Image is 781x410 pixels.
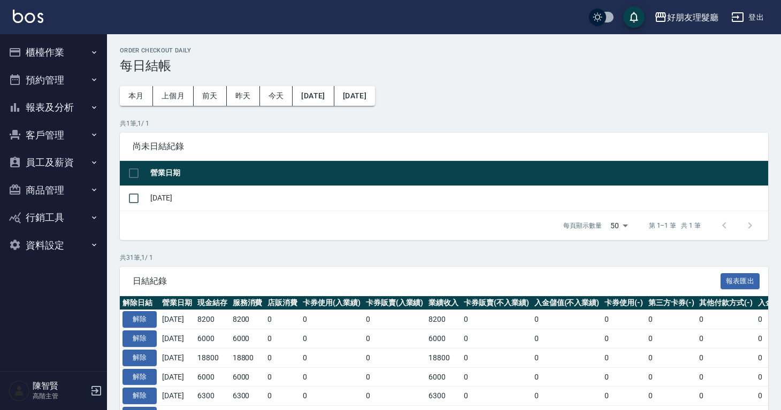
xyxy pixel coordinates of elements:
[461,386,532,406] td: 0
[133,276,721,287] span: 日結紀錄
[159,386,195,406] td: [DATE]
[646,386,697,406] td: 0
[230,329,265,349] td: 6000
[300,310,363,329] td: 0
[461,348,532,367] td: 0
[122,311,157,328] button: 解除
[120,47,768,54] h2: Order checkout daily
[265,329,300,349] td: 0
[120,253,768,262] p: 共 31 筆, 1 / 1
[363,329,426,349] td: 0
[159,367,195,386] td: [DATE]
[532,329,602,349] td: 0
[230,310,265,329] td: 8200
[532,296,602,310] th: 入金儲值(不入業績)
[696,367,755,386] td: 0
[300,296,363,310] th: 卡券使用(入業績)
[696,296,755,310] th: 其他付款方式(-)
[230,348,265,367] td: 18800
[426,329,461,349] td: 6000
[230,296,265,310] th: 服務消費
[602,310,646,329] td: 0
[532,310,602,329] td: 0
[300,386,363,406] td: 0
[153,86,194,106] button: 上個月
[195,348,230,367] td: 18800
[265,367,300,386] td: 0
[230,367,265,386] td: 6000
[4,204,103,231] button: 行銷工具
[649,221,701,230] p: 第 1–1 筆 共 1 筆
[461,296,532,310] th: 卡券販賣(不入業績)
[194,86,227,106] button: 前天
[696,329,755,349] td: 0
[646,367,697,386] td: 0
[426,296,461,310] th: 業績收入
[646,296,697,310] th: 第三方卡券(-)
[300,348,363,367] td: 0
[122,350,157,366] button: 解除
[667,11,718,24] div: 好朋友理髮廳
[265,310,300,329] td: 0
[195,310,230,329] td: 8200
[721,275,760,285] a: 報表匯出
[426,310,461,329] td: 8200
[602,367,646,386] td: 0
[148,161,768,186] th: 營業日期
[461,367,532,386] td: 0
[148,185,768,211] td: [DATE]
[4,94,103,121] button: 報表及分析
[461,329,532,349] td: 0
[4,176,103,204] button: 商品管理
[33,381,87,391] h5: 陳智賢
[300,329,363,349] td: 0
[133,141,755,152] span: 尚未日結紀錄
[227,86,260,106] button: 昨天
[727,7,768,27] button: 登出
[260,86,293,106] button: 今天
[602,329,646,349] td: 0
[120,296,159,310] th: 解除日結
[696,310,755,329] td: 0
[4,66,103,94] button: 預約管理
[230,386,265,406] td: 6300
[9,380,30,401] img: Person
[602,386,646,406] td: 0
[563,221,602,230] p: 每頁顯示數量
[602,296,646,310] th: 卡券使用(-)
[623,6,645,28] button: save
[33,391,87,401] p: 高階主管
[195,329,230,349] td: 6000
[159,310,195,329] td: [DATE]
[334,86,375,106] button: [DATE]
[363,367,426,386] td: 0
[159,296,195,310] th: 營業日期
[195,367,230,386] td: 6000
[696,348,755,367] td: 0
[122,388,157,404] button: 解除
[532,348,602,367] td: 0
[646,348,697,367] td: 0
[265,348,300,367] td: 0
[4,231,103,259] button: 資料設定
[195,386,230,406] td: 6300
[646,310,697,329] td: 0
[265,296,300,310] th: 店販消費
[195,296,230,310] th: 現金結存
[532,367,602,386] td: 0
[120,86,153,106] button: 本月
[122,330,157,347] button: 解除
[461,310,532,329] td: 0
[122,369,157,385] button: 解除
[293,86,334,106] button: [DATE]
[159,348,195,367] td: [DATE]
[120,119,768,128] p: 共 1 筆, 1 / 1
[532,386,602,406] td: 0
[426,386,461,406] td: 6300
[602,348,646,367] td: 0
[300,367,363,386] td: 0
[363,348,426,367] td: 0
[426,348,461,367] td: 18800
[4,38,103,66] button: 櫃檯作業
[4,121,103,149] button: 客戶管理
